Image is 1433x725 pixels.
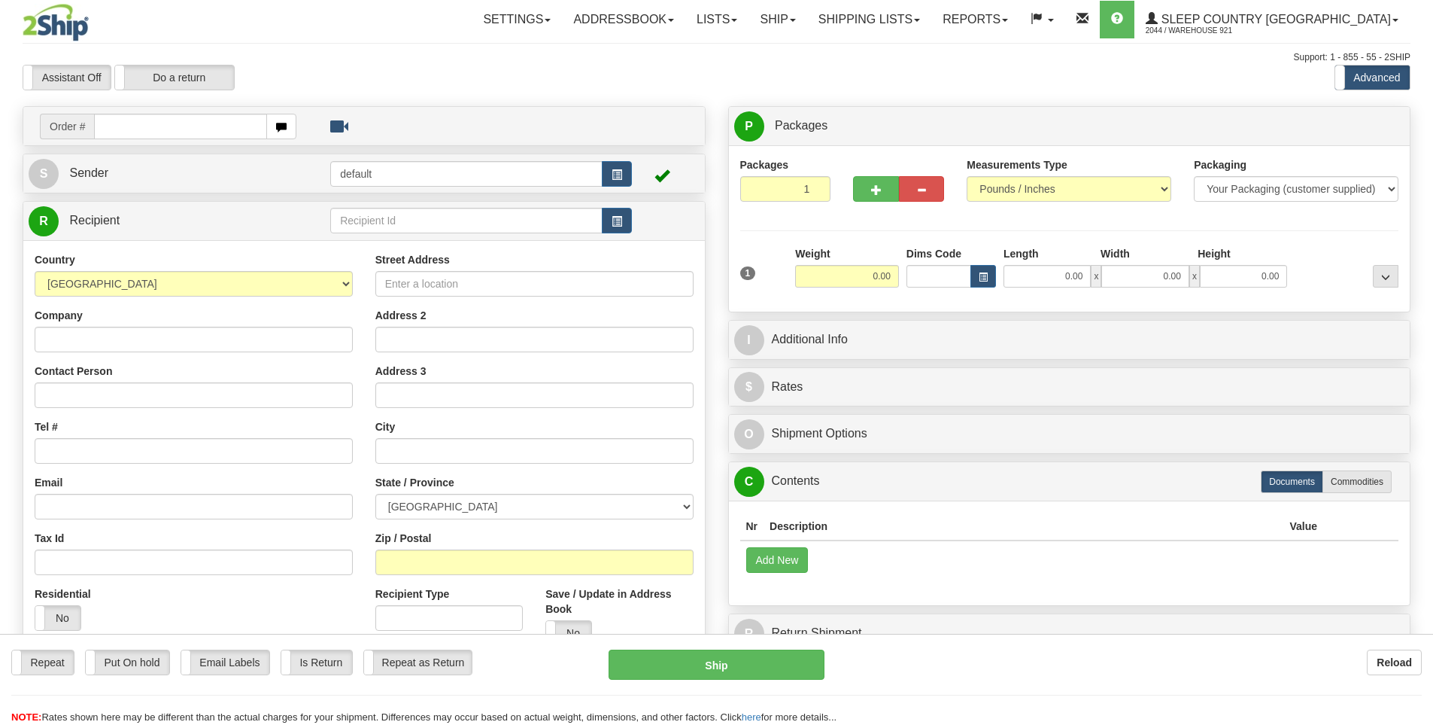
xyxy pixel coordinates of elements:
[1134,1,1410,38] a: Sleep Country [GEOGRAPHIC_DATA] 2044 / Warehouse 921
[1335,65,1410,90] label: Advanced
[86,650,169,675] label: Put On hold
[35,475,62,490] label: Email
[29,158,330,189] a: S Sender
[35,364,112,379] label: Contact Person
[734,618,1405,649] a: RReturn Shipment
[364,650,472,675] label: Repeat as Return
[23,4,89,41] img: logo2044.jpg
[375,475,454,490] label: State / Province
[1261,471,1323,493] label: Documents
[795,246,830,261] label: Weight
[775,119,827,132] span: Packages
[807,1,931,38] a: Shipping lists
[1322,471,1392,493] label: Commodities
[69,166,108,179] span: Sender
[1194,157,1246,172] label: Packaging
[330,161,603,187] input: Sender Id
[11,711,41,723] span: NOTE:
[734,325,764,355] span: I
[330,208,603,233] input: Recipient Id
[472,1,562,38] a: Settings
[375,531,432,546] label: Zip / Postal
[29,206,297,236] a: R Recipient
[29,159,59,189] span: S
[375,308,427,323] label: Address 2
[1003,246,1039,261] label: Length
[740,157,789,172] label: Packages
[375,419,395,434] label: City
[740,267,756,280] span: 1
[734,372,1405,403] a: $Rates
[1198,246,1231,261] label: Height
[562,1,685,38] a: Addressbook
[35,252,75,267] label: Country
[1373,265,1398,288] div: ...
[69,214,120,227] span: Recipient
[35,419,58,434] label: Tel #
[29,206,59,236] span: R
[35,531,64,546] label: Tax Id
[609,650,824,680] button: Ship
[734,419,1405,449] a: OShipment Options
[734,419,764,449] span: O
[375,586,450,602] label: Recipient Type
[734,619,764,649] span: R
[1158,13,1391,26] span: Sleep Country [GEOGRAPHIC_DATA]
[764,513,1283,541] th: Description
[115,65,234,90] label: Do a return
[1189,265,1200,288] span: x
[375,252,450,267] label: Street Address
[1101,246,1130,261] label: Width
[740,513,764,541] th: Nr
[734,324,1405,355] a: IAdditional Info
[748,1,806,38] a: Ship
[931,1,1019,38] a: Reports
[546,621,591,645] label: No
[906,246,961,261] label: Dims Code
[23,51,1410,64] div: Support: 1 - 855 - 55 - 2SHIP
[1367,650,1422,675] button: Reload
[1283,513,1323,541] th: Value
[545,586,693,617] label: Save / Update in Address Book
[967,157,1067,172] label: Measurements Type
[1377,656,1412,669] b: Reload
[742,711,761,723] a: here
[1398,285,1431,439] iframe: chat widget
[734,466,1405,497] a: CContents
[281,650,352,675] label: Is Return
[734,372,764,402] span: $
[1146,23,1258,38] span: 2044 / Warehouse 921
[685,1,748,38] a: Lists
[23,65,111,90] label: Assistant Off
[734,111,764,142] span: P
[40,114,94,139] span: Order #
[1091,265,1101,288] span: x
[375,364,427,379] label: Address 3
[35,586,91,602] label: Residential
[35,606,80,630] label: No
[746,547,809,573] button: Add New
[35,308,83,323] label: Company
[375,271,694,297] input: Enter a location
[734,467,764,497] span: C
[12,650,74,675] label: Repeat
[734,111,1405,142] a: P Packages
[181,650,269,675] label: Email Labels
